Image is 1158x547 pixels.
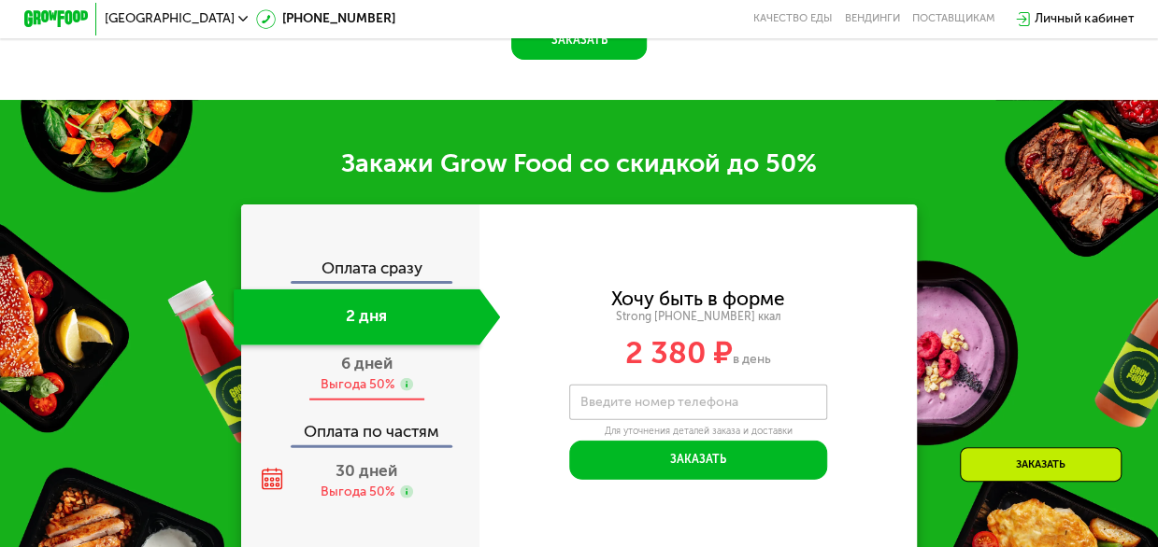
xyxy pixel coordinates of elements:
div: Выгода 50% [321,484,394,501]
a: Качество еды [753,12,832,25]
button: Заказать [511,21,647,59]
div: Оплата сразу [243,260,479,281]
div: Для уточнения деталей заказа и доставки [569,425,826,437]
div: Заказать [960,447,1122,482]
span: 6 дней [341,354,393,372]
span: [GEOGRAPHIC_DATA] [105,12,235,25]
div: Личный кабинет [1035,9,1134,29]
div: поставщикам [912,12,995,25]
span: в день [733,351,771,367]
div: Выгода 50% [321,376,394,394]
label: Введите номер телефона [579,398,737,406]
a: [PHONE_NUMBER] [256,9,395,29]
div: Strong [PHONE_NUMBER] ккал [479,310,917,325]
button: Заказать [569,441,826,479]
div: Оплата по частям [243,408,479,445]
div: Хочу быть в форме [611,290,785,308]
a: Вендинги [844,12,899,25]
span: 2 380 ₽ [625,334,733,371]
span: 30 дней [336,461,397,480]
